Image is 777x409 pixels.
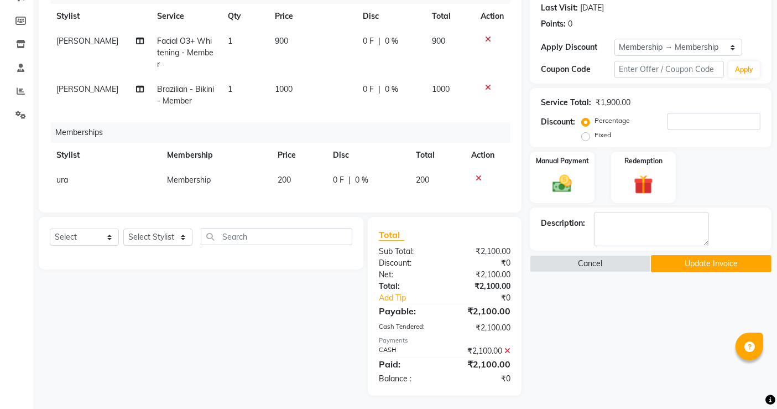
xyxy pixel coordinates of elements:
div: Discount: [371,257,445,269]
div: Apply Discount [541,42,614,53]
span: 1 [228,84,232,94]
span: ura [56,175,68,185]
div: ₹2,100.00 [445,322,519,334]
a: Add Tip [371,292,457,304]
th: Stylist [50,143,160,168]
span: 900 [432,36,445,46]
label: Fixed [595,130,611,140]
div: [DATE] [580,2,604,14]
div: ₹0 [445,373,519,385]
th: Action [474,4,510,29]
div: ₹1,900.00 [596,97,630,108]
div: ₹0 [445,257,519,269]
span: Facial O3+ Whitening - Member [157,36,213,69]
button: Cancel [530,255,650,272]
div: Cash Tendered: [371,322,445,334]
span: 0 F [363,35,374,47]
img: _cash.svg [546,173,578,195]
span: 0 % [385,35,398,47]
th: Disc [356,4,425,29]
div: Service Total: [541,97,591,108]
span: 1000 [432,84,450,94]
span: 0 F [333,174,344,186]
span: 200 [278,175,291,185]
span: Brazilian - Bikini - Member [157,84,214,106]
div: Sub Total: [371,246,445,257]
span: | [378,35,380,47]
span: | [378,84,380,95]
div: Payments [379,336,510,345]
img: _gift.svg [628,173,659,197]
span: 900 [275,36,288,46]
div: ₹2,100.00 [445,304,519,318]
span: 0 % [385,84,398,95]
th: Qty [221,4,268,29]
div: Balance : [371,373,445,385]
div: CASH [371,345,445,357]
div: ₹2,100.00 [445,345,519,357]
div: ₹0 [457,292,519,304]
div: ₹2,100.00 [445,358,519,371]
label: Redemption [624,156,663,166]
input: Search [201,228,352,245]
th: Action [465,143,510,168]
button: Apply [728,61,760,78]
span: 200 [416,175,429,185]
th: Price [268,4,356,29]
span: Total [379,229,404,241]
span: Membership [167,175,211,185]
th: Service [150,4,221,29]
th: Membership [160,143,271,168]
th: Stylist [50,4,150,29]
th: Price [271,143,326,168]
div: ₹2,100.00 [445,269,519,281]
span: 1 [228,36,232,46]
div: Total: [371,281,445,292]
div: ₹2,100.00 [445,246,519,257]
label: Percentage [595,116,630,126]
div: Payable: [371,304,445,318]
span: | [348,174,351,186]
span: [PERSON_NAME] [56,36,118,46]
div: Points: [541,18,566,30]
div: Coupon Code [541,64,614,75]
div: Discount: [541,116,575,128]
label: Manual Payment [536,156,589,166]
div: Net: [371,269,445,281]
div: ₹2,100.00 [445,281,519,292]
span: [PERSON_NAME] [56,84,118,94]
th: Total [425,4,474,29]
th: Total [409,143,465,168]
input: Enter Offer / Coupon Code [614,61,724,78]
th: Disc [326,143,409,168]
div: Last Visit: [541,2,578,14]
span: 0 % [355,174,368,186]
div: Paid: [371,358,445,371]
div: 0 [568,18,572,30]
span: 1000 [275,84,293,94]
div: Description: [541,218,585,229]
button: Update Invoice [651,255,771,272]
div: Memberships [51,122,519,143]
span: 0 F [363,84,374,95]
